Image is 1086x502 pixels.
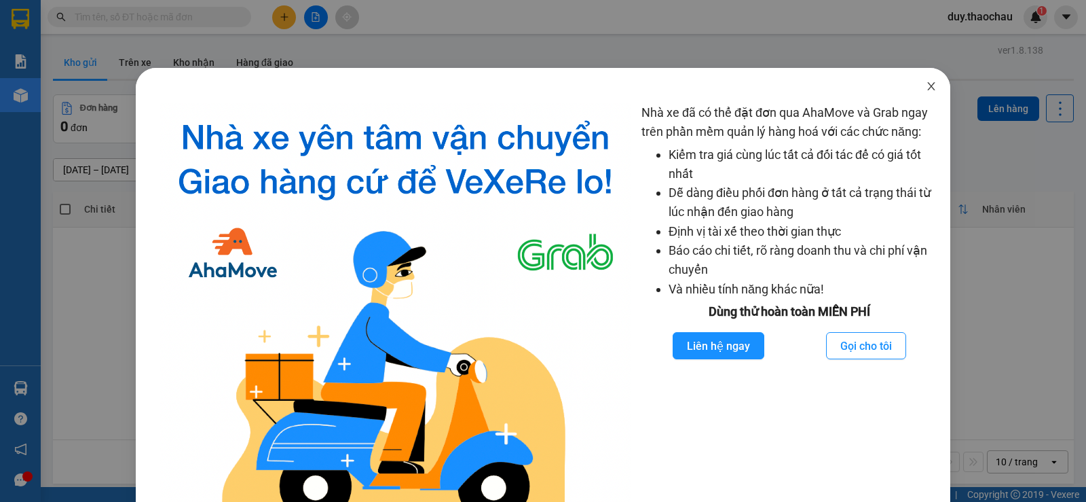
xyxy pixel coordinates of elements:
[826,332,906,359] button: Gọi cho tôi
[687,338,750,355] span: Liên hệ ngay
[669,222,937,241] li: Định vị tài xế theo thời gian thực
[840,338,892,355] span: Gọi cho tôi
[669,280,937,299] li: Và nhiều tính năng khác nữa!
[912,68,950,106] button: Close
[673,332,764,359] button: Liên hệ ngay
[641,302,937,321] div: Dùng thử hoàn toàn MIỄN PHÍ
[669,183,937,222] li: Dễ dàng điều phối đơn hàng ở tất cả trạng thái từ lúc nhận đến giao hàng
[926,81,937,92] span: close
[669,241,937,280] li: Báo cáo chi tiết, rõ ràng doanh thu và chi phí vận chuyển
[669,145,937,184] li: Kiểm tra giá cùng lúc tất cả đối tác để có giá tốt nhất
